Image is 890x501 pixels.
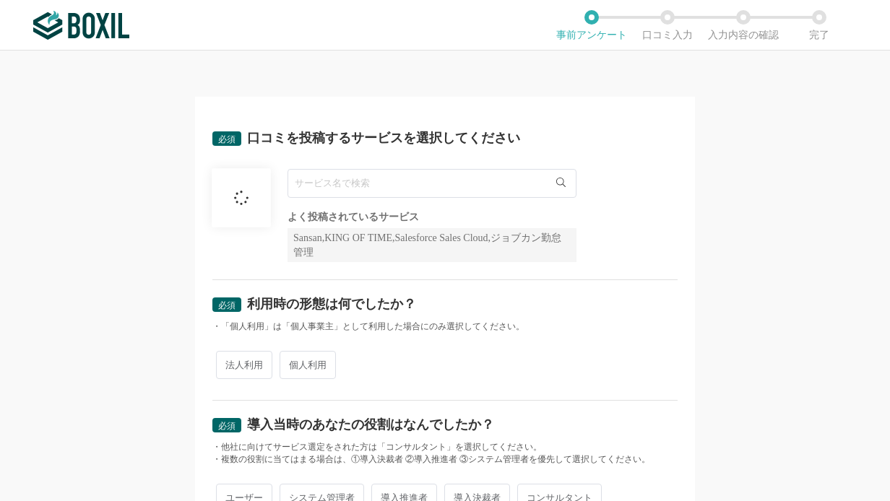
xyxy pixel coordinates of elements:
[288,228,576,262] div: Sansan,KING OF TIME,Salesforce Sales Cloud,ジョブカン勤怠管理
[705,10,781,40] li: 入力内容の確認
[247,297,416,310] div: 利用時の形態は何でしたか？
[218,300,236,310] span: 必須
[629,10,705,40] li: 口コミ入力
[212,453,678,466] div: ・複数の役割に当てはまる場合は、①導入決裁者 ②導入推進者 ③システム管理者を優先して選択してください。
[212,321,678,333] div: ・「個人利用」は「個人事業主」として利用した場合にのみ選択してください。
[247,418,494,431] div: 導入当時のあなたの役割はなんでしたか？
[218,421,236,431] span: 必須
[33,11,129,40] img: ボクシルSaaS_ロゴ
[553,10,629,40] li: 事前アンケート
[781,10,857,40] li: 完了
[288,169,576,198] input: サービス名で検索
[288,212,576,222] div: よく投稿されているサービス
[280,351,336,379] span: 個人利用
[247,131,520,144] div: 口コミを投稿するサービスを選択してください
[216,351,272,379] span: 法人利用
[218,134,236,144] span: 必須
[212,441,678,453] div: ・他社に向けてサービス選定をされた方は「コンサルタント」を選択してください。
